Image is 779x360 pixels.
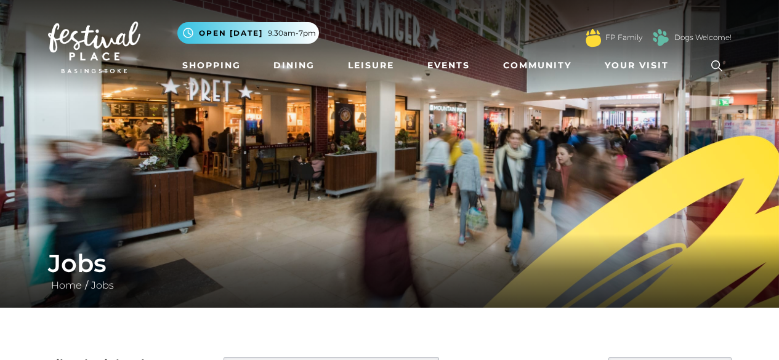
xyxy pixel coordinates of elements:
a: Dogs Welcome! [674,32,732,43]
span: Open [DATE] [199,28,263,39]
a: FP Family [605,32,642,43]
a: Events [422,54,475,77]
a: Dining [268,54,320,77]
a: Jobs [88,279,117,291]
a: Home [48,279,85,291]
button: Open [DATE] 9.30am-7pm [177,22,319,44]
h1: Jobs [48,249,732,278]
span: Your Visit [605,59,669,72]
img: Festival Place Logo [48,22,140,73]
a: Shopping [177,54,246,77]
a: Your Visit [600,54,680,77]
a: Community [498,54,576,77]
div: / [39,249,741,293]
a: Leisure [343,54,399,77]
span: 9.30am-7pm [268,28,316,39]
